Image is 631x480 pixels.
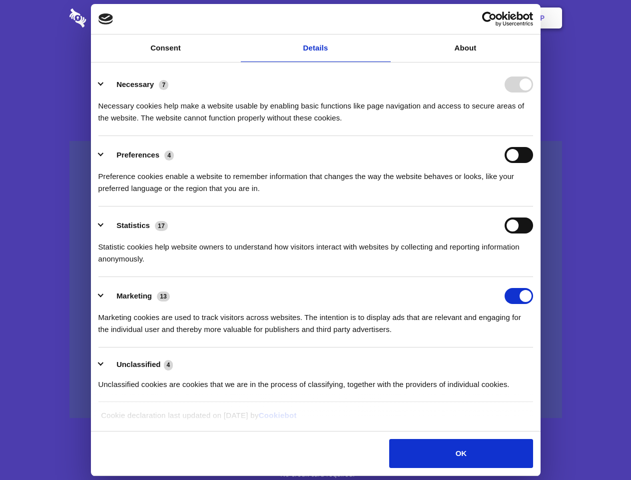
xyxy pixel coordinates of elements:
span: 13 [157,291,170,301]
a: Login [453,2,497,33]
div: Unclassified cookies are cookies that we are in the process of classifying, together with the pro... [98,371,533,390]
div: Statistic cookies help website owners to understand how visitors interact with websites by collec... [98,233,533,265]
a: About [391,34,541,62]
a: Wistia video thumbnail [69,141,562,418]
div: Necessary cookies help make a website usable by enabling basic functions like page navigation and... [98,92,533,124]
h4: Auto-redaction of sensitive data, encrypted data sharing and self-destructing private chats. Shar... [69,91,562,124]
button: Marketing (13) [98,288,176,304]
label: Statistics [116,221,150,229]
button: Preferences (4) [98,147,180,163]
label: Preferences [116,150,159,159]
label: Marketing [116,291,152,300]
span: 7 [159,80,168,90]
a: Usercentrics Cookiebot - opens in a new window [446,11,533,26]
div: Cookie declaration last updated on [DATE] by [93,409,538,429]
iframe: Drift Widget Chat Controller [581,430,619,468]
button: OK [389,439,533,468]
span: 4 [164,360,173,370]
div: Marketing cookies are used to track visitors across websites. The intention is to display ads tha... [98,304,533,335]
img: logo-wordmark-white-trans-d4663122ce5f474addd5e946df7df03e33cb6a1c49d2221995e7729f52c070b2.svg [69,8,155,27]
button: Unclassified (4) [98,358,179,371]
button: Statistics (17) [98,217,174,233]
img: logo [98,13,113,24]
span: 17 [155,221,168,231]
div: Preference cookies enable a website to remember information that changes the way the website beha... [98,163,533,194]
a: Pricing [293,2,337,33]
h1: Eliminate Slack Data Loss. [69,45,562,81]
a: Details [241,34,391,62]
button: Necessary (7) [98,76,175,92]
a: Consent [91,34,241,62]
a: Cookiebot [259,411,297,419]
span: 4 [164,150,174,160]
a: Contact [405,2,451,33]
label: Necessary [116,80,154,88]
